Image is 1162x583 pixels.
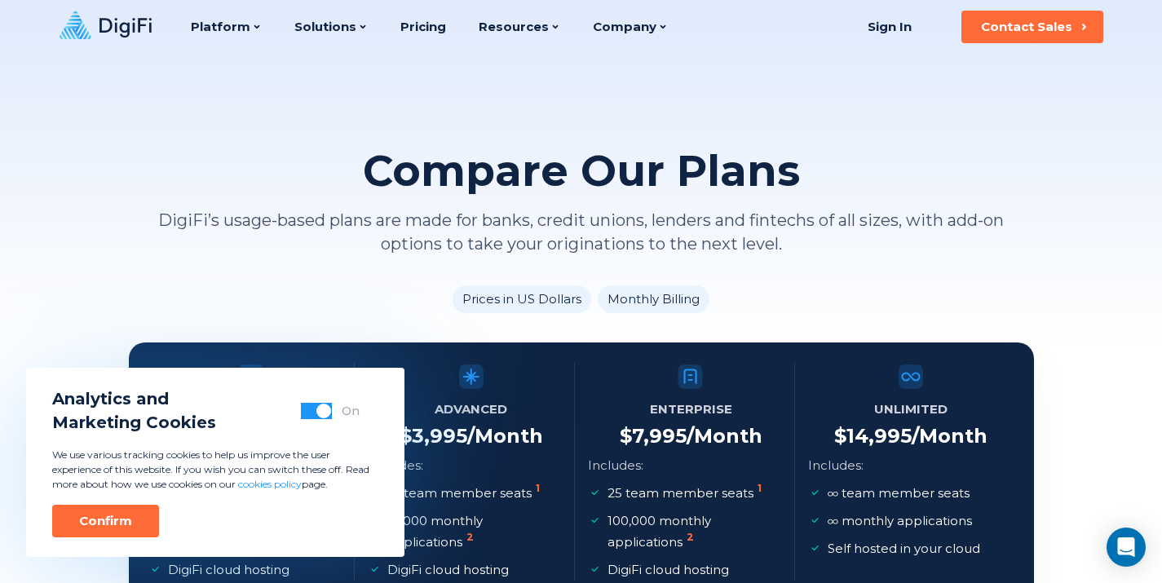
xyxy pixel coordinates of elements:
[400,424,543,448] h4: $ 3,995
[1107,528,1146,567] div: Open Intercom Messenger
[608,483,765,504] p: 25 team member seats
[129,209,1034,256] p: DigiFi’s usage-based plans are made for banks, credit unions, lenders and fintechs of all sizes, ...
[608,559,729,581] p: DigiFi cloud hosting
[363,147,800,196] h2: Compare Our Plans
[828,538,980,559] p: Self hosted in your cloud
[687,531,694,543] sup: 2
[620,424,762,448] h4: $ 7,995
[387,559,509,581] p: DigiFi cloud hosting
[387,510,558,553] p: 10,000 monthly applications
[608,510,778,553] p: 100,000 monthly applications
[874,398,948,421] h5: Unlimited
[52,505,159,537] button: Confirm
[834,424,987,448] h4: $ 14,995
[342,403,360,419] div: On
[828,510,972,532] p: monthly applications
[650,398,732,421] h5: Enterprise
[52,387,216,411] span: Analytics and
[808,455,864,476] p: Includes:
[912,424,987,448] span: /Month
[238,478,302,490] a: cookies policy
[387,483,543,504] p: 10 team member seats
[598,285,709,313] li: Monthly Billing
[588,455,643,476] p: Includes:
[758,482,762,494] sup: 1
[536,482,540,494] sup: 1
[687,424,762,448] span: /Month
[435,398,507,421] h5: Advanced
[52,448,378,492] p: We use various tracking cookies to help us improve the user experience of this website. If you wi...
[52,411,216,435] span: Marketing Cookies
[466,531,474,543] sup: 2
[168,559,289,581] p: DigiFi cloud hosting
[848,11,932,43] a: Sign In
[453,285,591,313] li: Prices in US Dollars
[961,11,1103,43] button: Contact Sales
[828,483,970,504] p: team member seats
[981,19,1072,35] div: Contact Sales
[467,424,543,448] span: /Month
[79,513,132,529] div: Confirm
